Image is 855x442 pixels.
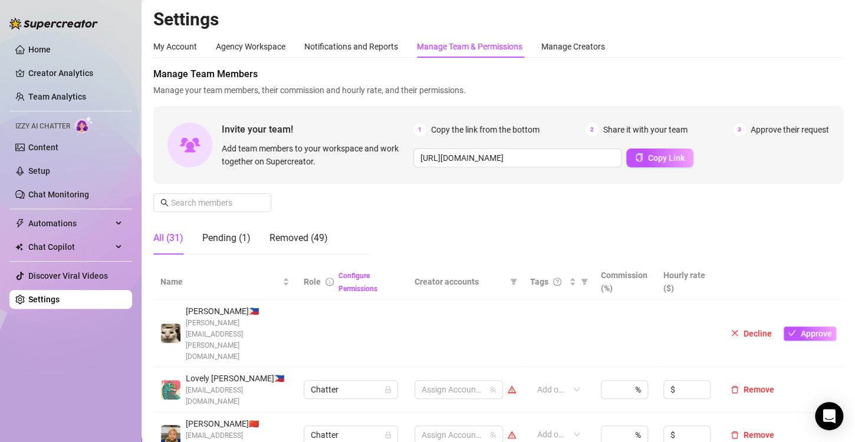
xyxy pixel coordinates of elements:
div: Agency Workspace [216,40,285,53]
span: 1 [413,123,426,136]
span: delete [731,385,739,394]
span: Chatter [311,381,391,398]
h2: Settings [153,8,843,31]
span: 2 [586,123,598,136]
th: Hourly rate ($) [656,264,719,300]
span: Tags [530,275,548,288]
span: Manage Team Members [153,67,843,81]
span: question-circle [553,278,561,286]
span: 3 [733,123,746,136]
span: check [788,329,796,337]
a: Team Analytics [28,92,86,101]
th: Commission (%) [594,264,656,300]
a: Configure Permissions [338,272,377,293]
div: Open Intercom Messenger [815,402,843,430]
span: Manage your team members, their commission and hourly rate, and their permissions. [153,84,843,97]
div: Notifications and Reports [304,40,398,53]
span: info-circle [325,278,334,286]
span: Share it with your team [603,123,688,136]
span: Lovely [PERSON_NAME] 🇵🇭 [186,372,290,385]
span: filter [510,278,517,285]
a: Setup [28,166,50,176]
span: filter [578,273,590,291]
span: Invite your team! [222,122,413,137]
div: Manage Team & Permissions [417,40,522,53]
div: Manage Creators [541,40,605,53]
img: Chat Copilot [15,243,23,251]
span: team [489,386,496,393]
span: Izzy AI Chatter [15,121,70,132]
span: Add team members to your workspace and work together on Supercreator. [222,142,409,168]
span: Name [160,275,280,288]
a: Chat Monitoring [28,190,89,199]
a: Content [28,143,58,152]
div: Removed (49) [269,231,328,245]
a: Creator Analytics [28,64,123,83]
img: logo-BBDzfeDw.svg [9,18,98,29]
span: thunderbolt [15,219,25,228]
span: Copy Link [648,153,685,163]
div: Pending (1) [202,231,251,245]
span: Approve their request [751,123,829,136]
span: warning [508,431,516,439]
span: Automations [28,214,112,233]
span: delete [731,431,739,439]
img: Lovely Gablines [161,380,180,400]
img: Vincent Ong [161,324,180,343]
span: lock [384,386,392,393]
button: Remove [726,382,779,397]
a: Discover Viral Videos [28,271,108,281]
span: team [489,431,496,438]
span: [PERSON_NAME][EMAIL_ADDRESS][PERSON_NAME][DOMAIN_NAME] [186,318,290,362]
span: [PERSON_NAME] 🇵🇭 [186,305,290,318]
th: Name [153,264,297,300]
button: Copy Link [626,149,693,167]
span: Approve [801,329,832,338]
span: filter [508,273,519,291]
span: [PERSON_NAME] 🇨🇳 [186,417,290,430]
span: filter [581,278,588,285]
span: Remove [744,385,774,394]
div: My Account [153,40,197,53]
img: AI Chatter [75,116,93,133]
span: Decline [744,329,772,338]
span: Chat Copilot [28,238,112,256]
button: Approve [784,326,836,341]
button: Remove [726,428,779,442]
a: Home [28,45,51,54]
span: search [160,199,169,207]
a: Settings [28,295,60,304]
span: Role [304,277,321,286]
span: [EMAIL_ADDRESS][DOMAIN_NAME] [186,385,290,407]
input: Search members [171,196,255,209]
div: All (31) [153,231,183,245]
span: warning [508,385,516,394]
span: copy [635,153,643,161]
span: Copy the link from the bottom [431,123,540,136]
span: lock [384,431,392,438]
button: Decline [726,326,777,341]
span: Creator accounts [415,275,505,288]
span: Remove [744,430,774,440]
span: close [731,329,739,337]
